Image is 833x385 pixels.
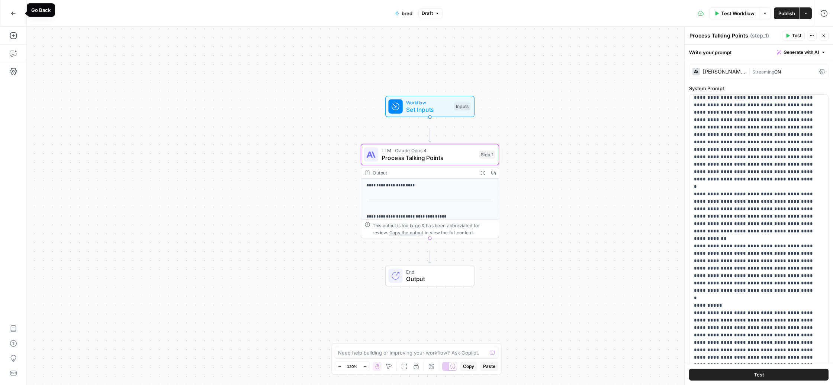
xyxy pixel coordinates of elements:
[749,68,752,75] span: |
[406,268,467,275] span: End
[454,102,470,111] div: Inputs
[31,6,51,14] div: Go Back
[373,169,475,176] div: Output
[418,9,443,18] button: Draft
[428,128,431,142] g: Edge from start to step_1
[721,10,755,17] span: Test Workflow
[361,265,499,287] div: EndOutput
[778,10,795,17] span: Publish
[774,48,829,57] button: Generate with AI
[382,147,475,154] span: LLM · Claude Opus 4
[382,153,475,162] span: Process Talking Points
[685,45,833,60] div: Write your prompt
[784,49,819,56] span: Generate with AI
[689,85,829,92] label: System Prompt
[710,7,759,19] button: Test Workflow
[460,362,477,371] button: Copy
[689,32,748,39] textarea: Process Talking Points
[689,369,829,381] button: Test
[361,96,499,117] div: WorkflowSet InputsInputs
[402,10,412,17] span: bred
[406,99,450,106] span: Workflow
[347,363,357,369] span: 120%
[703,69,746,74] div: [PERSON_NAME] Opus 4
[774,7,800,19] button: Publish
[428,250,431,263] g: Edge from step_1 to end
[752,69,774,75] span: Streaming
[754,371,764,378] span: Test
[390,7,417,19] button: bred
[422,10,433,17] span: Draft
[389,230,423,235] span: Copy the output
[483,363,495,370] span: Paste
[479,151,495,159] div: Step 1
[782,31,805,40] button: Test
[463,363,474,370] span: Copy
[480,362,498,371] button: Paste
[750,32,769,39] span: ( step_1 )
[792,32,801,39] span: Test
[406,105,450,114] span: Set Inputs
[774,69,781,75] span: ON
[406,274,467,283] span: Output
[373,222,495,236] div: This output is too large & has been abbreviated for review. to view the full content.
